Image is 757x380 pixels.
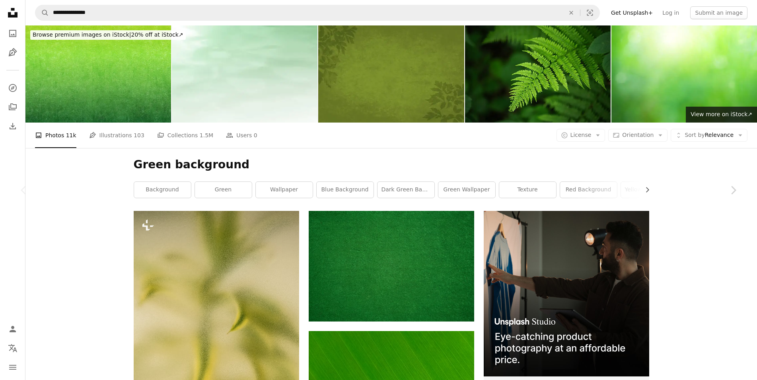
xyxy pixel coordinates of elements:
[658,6,684,19] a: Log in
[134,331,299,339] a: a blurry photo of a plant with green leaves
[5,359,21,375] button: Menu
[226,123,257,148] a: Users 0
[685,132,704,138] span: Sort by
[318,25,464,123] img: Khaki Green Autumn Leaves Watercolor Background with Copy Space
[33,31,131,38] span: Browse premium images on iStock |
[172,25,317,123] img: Light Green Gradient Milk Liquid Surface Beauty Care Product Showcase Background
[691,111,752,117] span: View more on iStock ↗
[606,6,658,19] a: Get Unsplash+
[690,6,747,19] button: Submit an image
[622,132,654,138] span: Orientation
[195,182,252,198] a: green
[557,129,605,142] button: License
[309,263,474,270] a: green textile in close up image
[35,5,600,21] form: Find visuals sitewide
[35,5,49,20] button: Search Unsplash
[5,321,21,337] a: Log in / Sign up
[378,182,434,198] a: dark green background
[317,182,374,198] a: blue background
[5,45,21,60] a: Illustrations
[134,131,144,140] span: 103
[580,5,599,20] button: Visual search
[256,182,313,198] a: wallpaper
[484,211,649,376] img: file-1715714098234-25b8b4e9d8faimage
[465,25,611,123] img: Vibrant Green Fern Leaf in Natural Forest Environment Close-Up
[438,182,495,198] a: green wallpaper
[89,123,144,148] a: Illustrations 103
[621,182,678,198] a: yellow background
[685,131,734,139] span: Relevance
[671,129,747,142] button: Sort byRelevance
[157,123,213,148] a: Collections 1.5M
[686,107,757,123] a: View more on iStock↗
[499,182,556,198] a: texture
[560,182,617,198] a: red background
[254,131,257,140] span: 0
[5,99,21,115] a: Collections
[640,182,649,198] button: scroll list to the right
[709,152,757,228] a: Next
[5,340,21,356] button: Language
[5,118,21,134] a: Download History
[134,182,191,198] a: background
[562,5,580,20] button: Clear
[30,30,186,40] div: 20% off at iStock ↗
[5,80,21,96] a: Explore
[200,131,213,140] span: 1.5M
[608,129,667,142] button: Orientation
[134,158,649,172] h1: Green background
[570,132,592,138] span: License
[611,25,757,123] img: Green background bokeh blur nature bubble natural bright wallpaper mockup environment ecosystem z...
[5,25,21,41] a: Photos
[25,25,191,45] a: Browse premium images on iStock|20% off at iStock↗
[309,211,474,322] img: green textile in close up image
[25,25,171,123] img: Textured Green Gradient Background - Spring and Summer Background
